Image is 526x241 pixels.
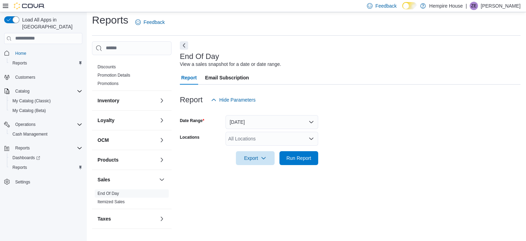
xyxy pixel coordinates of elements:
[12,49,29,58] a: Home
[12,87,82,95] span: Catalog
[4,45,82,205] nav: Complex example
[158,215,166,223] button: Taxes
[19,16,82,30] span: Load All Apps in [GEOGRAPHIC_DATA]
[158,136,166,144] button: OCM
[10,163,82,172] span: Reports
[225,115,318,129] button: [DATE]
[205,71,249,85] span: Email Subscription
[1,72,85,82] button: Customers
[12,155,40,161] span: Dashboards
[181,71,197,85] span: Report
[98,199,125,204] a: Itemized Sales
[10,130,82,138] span: Cash Management
[158,156,166,164] button: Products
[98,176,156,183] button: Sales
[10,130,50,138] a: Cash Management
[465,2,467,10] p: |
[15,75,35,80] span: Customers
[12,120,38,129] button: Operations
[7,129,85,139] button: Cash Management
[240,151,270,165] span: Export
[12,49,82,58] span: Home
[279,151,318,165] button: Run Report
[10,106,49,115] a: My Catalog (Beta)
[10,154,43,162] a: Dashboards
[12,178,33,186] a: Settings
[98,72,130,78] span: Promotion Details
[12,144,82,152] span: Reports
[7,96,85,106] button: My Catalog (Classic)
[98,156,156,163] button: Products
[1,177,85,187] button: Settings
[10,163,30,172] a: Reports
[98,156,119,163] h3: Products
[98,64,116,69] a: Discounts
[98,215,156,222] button: Taxes
[429,2,463,10] p: Hempire House
[98,137,156,144] button: OCM
[98,97,119,104] h3: Inventory
[98,191,119,196] a: End Of Day
[10,59,30,67] a: Reports
[15,51,26,56] span: Home
[98,117,156,124] button: Loyalty
[12,120,82,129] span: Operations
[481,2,520,10] p: [PERSON_NAME]
[158,49,166,57] button: Discounts & Promotions
[92,63,172,91] div: Discounts & Promotions
[15,122,36,127] span: Operations
[7,163,85,172] button: Reports
[1,120,85,129] button: Operations
[180,96,203,104] h3: Report
[98,176,110,183] h3: Sales
[10,106,82,115] span: My Catalog (Beta)
[10,59,82,67] span: Reports
[10,97,54,105] a: My Catalog (Classic)
[7,58,85,68] button: Reports
[208,93,258,107] button: Hide Parameters
[7,106,85,115] button: My Catalog (Beta)
[98,81,119,86] a: Promotions
[470,2,478,10] div: Zachary Evans
[98,97,156,104] button: Inventory
[236,151,275,165] button: Export
[180,61,281,68] div: View a sales snapshot for a date or date range.
[14,2,45,9] img: Cova
[98,215,111,222] h3: Taxes
[180,135,200,140] label: Locations
[15,145,30,151] span: Reports
[15,88,29,94] span: Catalog
[1,86,85,96] button: Catalog
[92,13,128,27] h1: Reports
[12,165,27,170] span: Reports
[12,177,82,186] span: Settings
[98,191,119,196] span: End Of Day
[1,143,85,153] button: Reports
[158,175,166,184] button: Sales
[375,2,396,9] span: Feedback
[402,2,417,9] input: Dark Mode
[98,73,130,78] a: Promotion Details
[12,60,27,66] span: Reports
[7,153,85,163] a: Dashboards
[10,154,82,162] span: Dashboards
[12,98,51,104] span: My Catalog (Classic)
[286,155,311,162] span: Run Report
[12,73,38,81] a: Customers
[98,64,116,70] span: Discounts
[132,15,167,29] a: Feedback
[180,41,188,50] button: Next
[158,96,166,105] button: Inventory
[144,19,165,26] span: Feedback
[219,96,256,103] span: Hide Parameters
[12,108,46,113] span: My Catalog (Beta)
[12,73,82,81] span: Customers
[180,118,204,123] label: Date Range
[12,87,32,95] button: Catalog
[12,144,33,152] button: Reports
[180,52,219,61] h3: End Of Day
[92,189,172,209] div: Sales
[98,117,114,124] h3: Loyalty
